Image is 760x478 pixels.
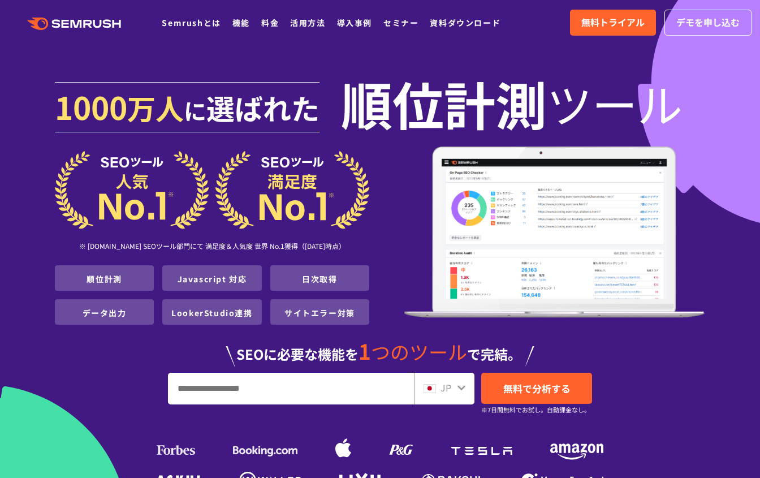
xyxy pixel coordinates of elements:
[676,15,740,30] span: デモを申し込む
[302,273,337,285] a: 日次取得
[341,80,547,126] span: 順位計測
[232,17,250,28] a: 機能
[547,80,683,126] span: ツール
[481,404,590,415] small: ※7日間無料でお試し。自動課金なし。
[290,17,325,28] a: 活用方法
[261,17,279,28] a: 料金
[359,335,371,366] span: 1
[441,381,451,394] span: JP
[337,17,372,28] a: 導入事例
[184,94,206,127] span: に
[570,10,656,36] a: 無料トライアル
[481,373,592,404] a: 無料で分析する
[664,10,752,36] a: デモを申し込む
[467,344,521,364] span: で完結。
[178,273,247,285] a: Javascript 対応
[371,338,467,365] span: つのツール
[127,87,184,128] span: 万人
[83,307,127,318] a: データ出力
[206,87,319,128] span: 選ばれた
[430,17,500,28] a: 資料ダウンロード
[383,17,418,28] a: セミナー
[503,381,571,395] span: 無料で分析する
[55,229,369,265] div: ※ [DOMAIN_NAME] SEOツール部門にて 満足度＆人気度 世界 No.1獲得（[DATE]時点）
[284,307,355,318] a: サイトエラー対策
[87,273,122,285] a: 順位計測
[55,329,705,367] div: SEOに必要な機能を
[581,15,645,30] span: 無料トライアル
[169,373,413,404] input: URL、キーワードを入力してください
[55,84,127,129] span: 1000
[162,17,221,28] a: Semrushとは
[171,307,252,318] a: LookerStudio連携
